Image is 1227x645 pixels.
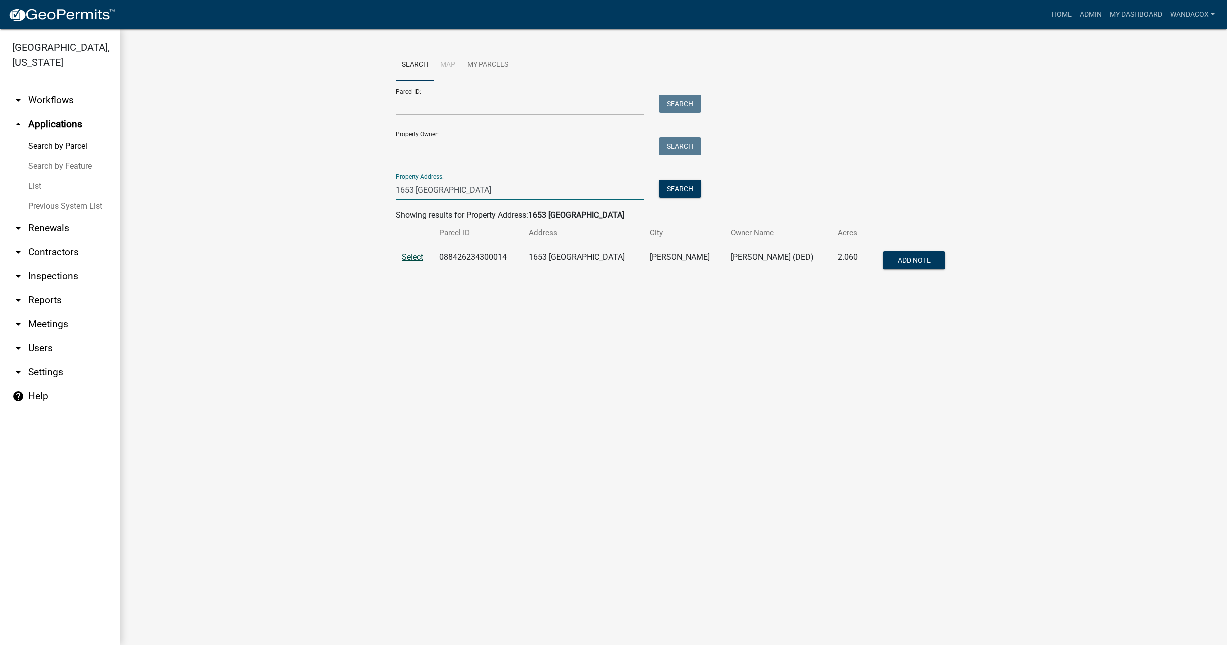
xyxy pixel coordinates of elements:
a: Home [1048,5,1076,24]
a: My Dashboard [1106,5,1166,24]
span: Add Note [897,256,930,264]
td: 2.060 [832,245,868,278]
i: arrow_drop_down [12,94,24,106]
a: Search [396,49,434,81]
i: arrow_drop_down [12,246,24,258]
i: arrow_drop_down [12,342,24,354]
i: arrow_drop_down [12,318,24,330]
a: WandaCox [1166,5,1219,24]
td: 088426234300014 [433,245,523,278]
th: City [644,221,725,245]
td: [PERSON_NAME] (DED) [725,245,831,278]
a: My Parcels [461,49,514,81]
button: Search [659,180,701,198]
i: arrow_drop_down [12,366,24,378]
th: Owner Name [725,221,831,245]
i: arrow_drop_down [12,294,24,306]
th: Parcel ID [433,221,523,245]
button: Search [659,137,701,155]
td: [PERSON_NAME] [644,245,725,278]
td: 1653 [GEOGRAPHIC_DATA] [523,245,644,278]
div: Showing results for Property Address: [396,209,951,221]
a: Select [402,252,423,262]
strong: 1653 [GEOGRAPHIC_DATA] [528,210,624,220]
button: Search [659,95,701,113]
th: Address [523,221,644,245]
a: Admin [1076,5,1106,24]
th: Acres [832,221,868,245]
button: Add Note [883,251,945,269]
i: help [12,390,24,402]
i: arrow_drop_down [12,222,24,234]
i: arrow_drop_down [12,270,24,282]
i: arrow_drop_up [12,118,24,130]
